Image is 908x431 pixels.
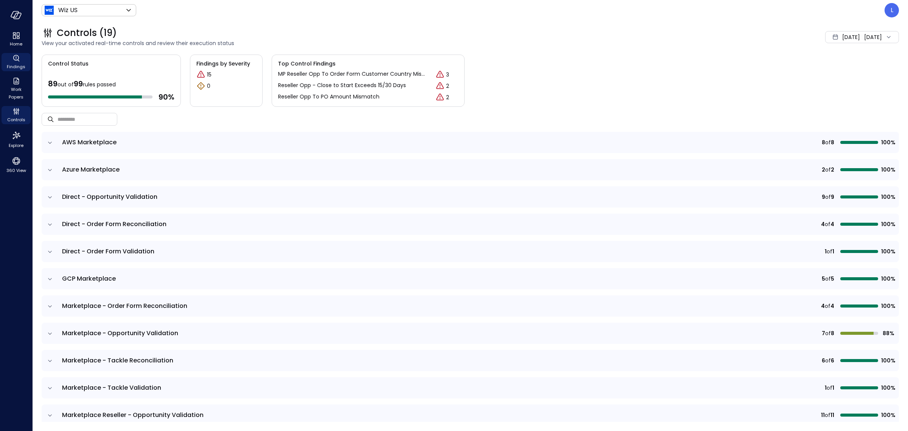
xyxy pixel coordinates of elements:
[827,384,832,392] span: of
[881,356,894,365] span: 100%
[207,82,210,90] p: 0
[831,329,834,337] span: 8
[58,6,78,15] p: Wiz US
[6,167,26,174] span: 360 View
[159,92,174,102] span: 90 %
[196,81,205,91] div: Warning
[825,247,827,256] span: 1
[2,53,31,71] div: Findings
[830,220,834,228] span: 4
[2,106,31,124] div: Controls
[881,275,894,283] span: 100%
[5,86,28,101] span: Work Papers
[842,33,860,41] span: [DATE]
[435,93,445,102] div: Critical
[46,248,54,256] button: expand row
[435,70,445,79] div: Critical
[827,247,832,256] span: of
[435,81,445,91] div: Critical
[46,275,54,283] button: expand row
[881,302,894,310] span: 100%
[46,384,54,392] button: expand row
[62,220,166,228] span: Direct - Order Form Reconciliation
[825,384,827,392] span: 1
[46,166,54,174] button: expand row
[62,301,187,310] span: Marketplace - Order Form Reconciliation
[9,142,23,149] span: Explore
[825,356,831,365] span: of
[62,383,161,392] span: Marketplace - Tackle Validation
[62,411,204,419] span: Marketplace Reseller - Opportunity Validation
[46,194,54,201] button: expand row
[831,275,834,283] span: 5
[831,193,834,201] span: 9
[881,384,894,392] span: 100%
[832,384,834,392] span: 1
[446,82,449,90] p: 2
[821,302,825,310] span: 4
[825,138,831,147] span: of
[278,81,406,91] p: Reseller Opp - Close to Start Exceeds 15/30 Days
[10,40,22,48] span: Home
[58,81,74,88] span: out of
[278,59,458,68] span: Top Control Findings
[825,302,830,310] span: of
[881,247,894,256] span: 100%
[825,329,831,337] span: of
[62,329,178,337] span: Marketplace - Opportunity Validation
[46,303,54,310] button: expand row
[822,356,825,365] span: 6
[2,76,31,102] div: Work Papers
[822,166,825,174] span: 2
[881,138,894,147] span: 100%
[46,139,54,147] button: expand row
[830,411,834,419] span: 11
[831,138,834,147] span: 8
[62,165,120,174] span: Azure Marketplace
[42,39,690,47] span: View your activated real-time controls and review their execution status
[46,330,54,337] button: expand row
[891,6,893,15] p: L
[822,193,825,201] span: 9
[62,138,117,147] span: AWS Marketplace
[7,116,25,123] span: Controls
[822,275,825,283] span: 5
[278,93,379,102] p: Reseller Opp To PO Amount Mismatch
[825,411,830,419] span: of
[825,193,831,201] span: of
[881,411,894,419] span: 100%
[822,138,825,147] span: 8
[830,302,834,310] span: 4
[62,247,154,256] span: Direct - Order Form Validation
[825,166,831,174] span: of
[821,220,825,228] span: 4
[62,274,116,283] span: GCP Marketplace
[46,412,54,419] button: expand row
[881,166,894,174] span: 100%
[196,70,205,79] div: Critical
[2,155,31,175] div: 360 View
[825,220,830,228] span: of
[46,221,54,228] button: expand row
[446,94,449,102] p: 2
[822,329,825,337] span: 7
[48,78,58,89] span: 89
[885,3,899,17] div: Leah Collins
[196,59,256,68] span: Findings by Severity
[825,275,831,283] span: of
[832,247,834,256] span: 1
[2,30,31,48] div: Home
[83,81,116,88] span: rules passed
[2,129,31,150] div: Explore
[74,78,83,89] span: 99
[278,70,429,79] p: MP Reseller Opp To Order Form Customer Country Mismatch
[46,357,54,365] button: expand row
[821,411,825,419] span: 11
[57,27,117,39] span: Controls (19)
[7,63,25,70] span: Findings
[881,193,894,201] span: 100%
[42,55,89,68] span: Control Status
[881,329,894,337] span: 88%
[446,71,449,79] p: 3
[831,356,834,365] span: 6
